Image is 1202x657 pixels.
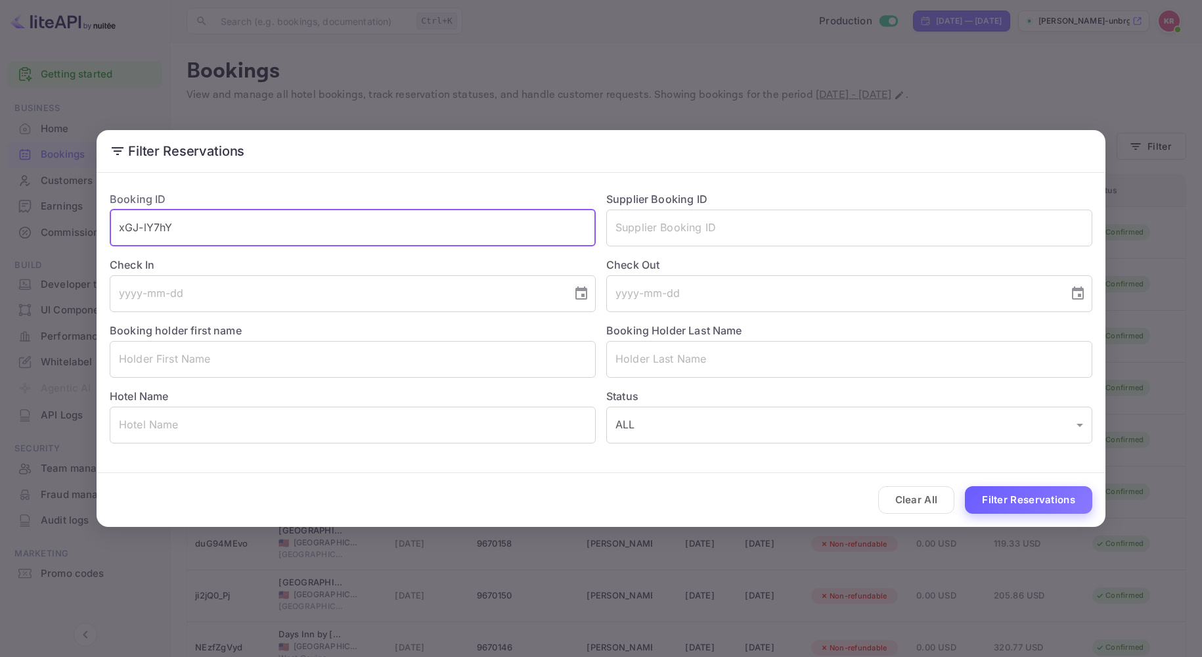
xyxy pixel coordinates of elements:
input: yyyy-mm-dd [606,275,1059,312]
label: Check In [110,257,596,273]
button: Clear All [878,486,955,514]
button: Filter Reservations [965,486,1092,514]
input: Supplier Booking ID [606,210,1092,246]
label: Status [606,388,1092,404]
label: Booking holder first name [110,324,242,337]
input: Holder First Name [110,341,596,378]
input: Holder Last Name [606,341,1092,378]
label: Hotel Name [110,390,169,403]
h2: Filter Reservations [97,130,1105,172]
input: Booking ID [110,210,596,246]
input: yyyy-mm-dd [110,275,563,312]
div: ALL [606,407,1092,443]
button: Choose date [568,281,594,307]
label: Booking Holder Last Name [606,324,742,337]
label: Check Out [606,257,1092,273]
button: Choose date [1065,281,1091,307]
label: Supplier Booking ID [606,193,707,206]
label: Booking ID [110,193,166,206]
input: Hotel Name [110,407,596,443]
